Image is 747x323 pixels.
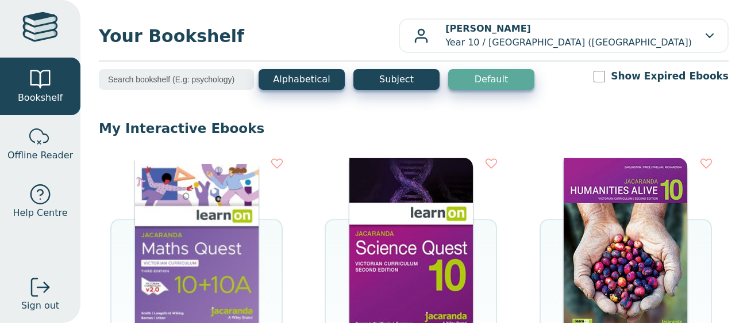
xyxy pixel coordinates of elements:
[259,69,345,90] button: Alphabetical
[445,23,531,34] b: [PERSON_NAME]
[399,18,729,53] button: [PERSON_NAME]Year 10 / [GEOGRAPHIC_DATA] ([GEOGRAPHIC_DATA])
[99,69,254,90] input: Search bookshelf (E.g: psychology)
[611,69,729,83] label: Show Expired Ebooks
[445,22,692,50] p: Year 10 / [GEOGRAPHIC_DATA] ([GEOGRAPHIC_DATA])
[21,299,59,313] span: Sign out
[448,69,534,90] button: Default
[7,149,73,162] span: Offline Reader
[99,120,729,137] p: My Interactive Ebooks
[18,91,63,105] span: Bookshelf
[353,69,440,90] button: Subject
[99,23,399,49] span: Your Bookshelf
[13,206,67,220] span: Help Centre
